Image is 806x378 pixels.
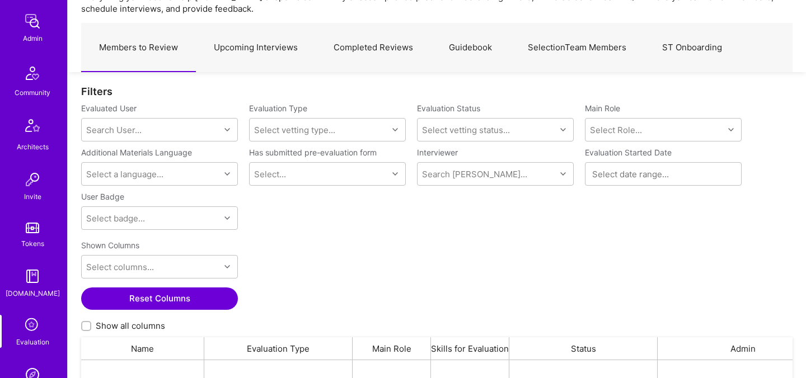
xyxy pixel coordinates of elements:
div: Select vetting type... [254,124,335,136]
i: icon Chevron [560,127,566,133]
i: icon Chevron [224,171,230,177]
div: Evaluation [16,336,49,348]
div: Community [15,87,50,98]
a: Upcoming Interviews [196,23,316,72]
img: tokens [26,223,39,233]
i: icon Chevron [224,264,230,270]
label: Evaluated User [81,103,238,114]
i: icon Chevron [224,127,230,133]
div: Architects [17,141,49,153]
img: guide book [21,265,44,287]
div: Filters [81,86,793,97]
div: Select columns... [86,261,154,273]
i: icon Chevron [728,127,734,133]
div: Evaluation Type [204,337,353,360]
div: [DOMAIN_NAME] [6,287,60,299]
span: Show all columns [96,320,165,332]
a: SelectionTeam Members [510,23,644,72]
img: Invite [21,168,44,191]
div: Tokens [21,238,44,249]
label: Main Role [585,103,742,114]
div: Search User... [86,124,142,136]
i: icon Chevron [392,171,398,177]
div: Select a language... [86,168,163,180]
i: icon Chevron [560,171,566,177]
button: Reset Columns [81,287,238,310]
label: Additional Materials Language [81,147,192,158]
a: ST Onboarding [644,23,740,72]
i: icon Chevron [224,215,230,221]
label: Has submitted pre-evaluation form [249,147,377,158]
i: icon SelectionTeam [22,315,43,336]
a: Completed Reviews [316,23,431,72]
label: Evaluation Type [249,103,307,114]
label: Evaluation Status [417,103,480,114]
label: Evaluation Started Date [585,147,742,158]
i: icon Chevron [392,127,398,133]
img: admin teamwork [21,10,44,32]
a: Members to Review [81,23,196,72]
div: Invite [24,191,41,202]
div: Search [PERSON_NAME]... [422,168,527,180]
label: User Badge [81,191,124,202]
div: Main Role [353,337,431,360]
img: Architects [19,114,46,141]
div: Status [509,337,658,360]
label: Shown Columns [81,240,139,251]
div: Select Role... [590,124,642,136]
a: Guidebook [431,23,510,72]
div: Name [81,337,204,360]
div: Select... [254,168,286,180]
div: Select badge... [86,212,145,224]
div: Skills for Evaluation [431,337,509,360]
div: Select vetting status... [422,124,510,136]
label: Interviewer [417,147,574,158]
img: Community [19,60,46,87]
input: Select date range... [592,168,734,179]
div: Admin [23,32,43,44]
